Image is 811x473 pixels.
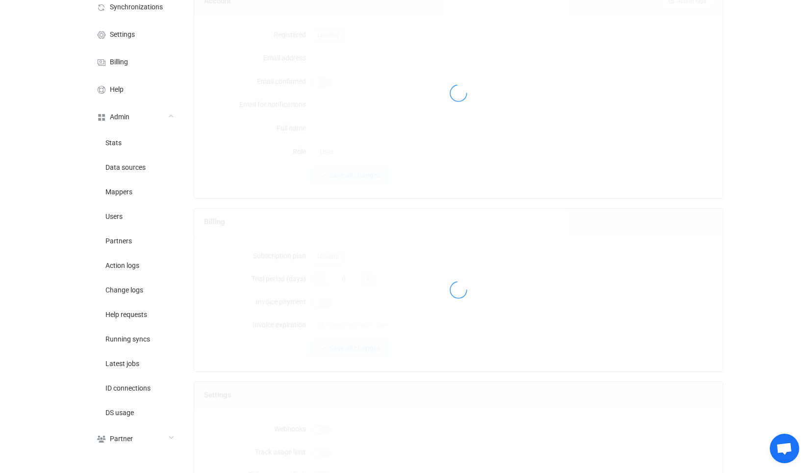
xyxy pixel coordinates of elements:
[110,58,128,66] span: Billing
[105,311,147,319] span: Help requests
[110,113,129,121] span: Admin
[86,277,184,302] a: Change logs
[105,237,132,245] span: Partners
[86,179,184,204] a: Mappers
[105,287,143,294] span: Change logs
[110,86,124,94] span: Help
[770,434,799,463] div: Open chat
[105,409,134,417] span: DS usage
[86,130,184,155] a: Stats
[86,228,184,253] a: Partners
[105,360,139,368] span: Latest jobs
[86,48,184,75] a: Billing
[86,351,184,375] a: Latest jobs
[86,75,184,103] a: Help
[105,213,123,221] span: Users
[86,253,184,277] a: Action logs
[105,188,132,196] span: Mappers
[110,3,163,11] span: Synchronizations
[105,139,122,147] span: Stats
[110,435,133,443] span: Partner
[86,204,184,228] a: Users
[110,31,135,39] span: Settings
[86,375,184,400] a: ID connections
[105,262,139,270] span: Action logs
[105,336,150,343] span: Running syncs
[86,400,184,424] a: DS usage
[105,385,151,393] span: ID connections
[86,20,184,48] a: Settings
[86,326,184,351] a: Running syncs
[86,155,184,179] a: Data sources
[105,164,146,172] span: Data sources
[86,302,184,326] a: Help requests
